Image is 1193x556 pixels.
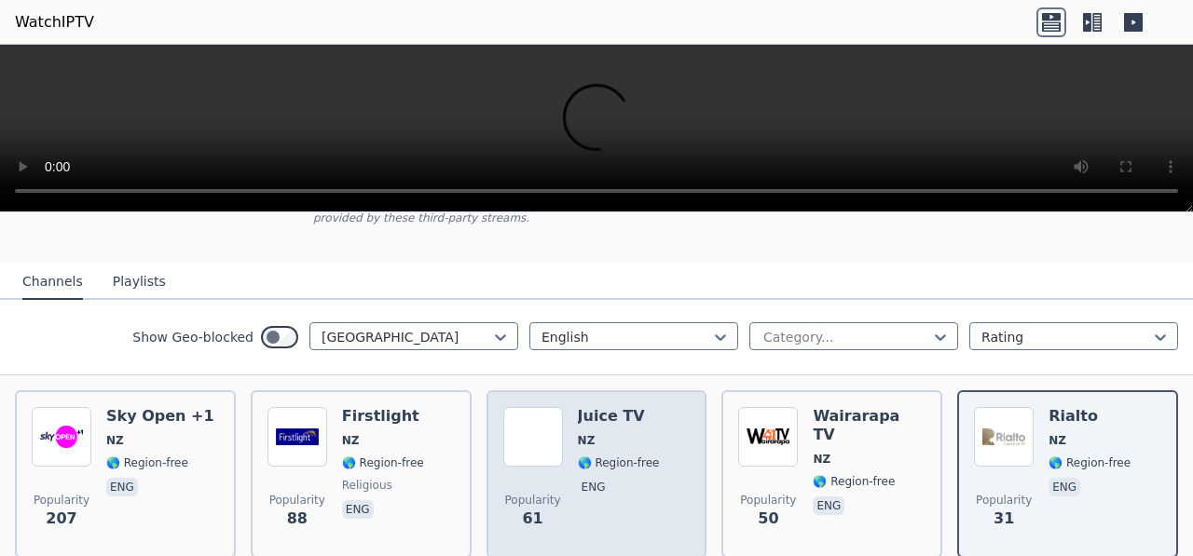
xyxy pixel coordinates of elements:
[287,508,308,530] span: 88
[267,407,327,467] img: Firstlight
[342,407,424,426] h6: Firstlight
[578,478,610,496] p: eng
[106,407,214,426] h6: Sky Open +1
[46,508,76,530] span: 207
[813,474,895,489] span: 🌎 Region-free
[503,407,563,467] img: Juice TV
[32,407,91,467] img: Sky Open +1
[758,508,778,530] span: 50
[342,500,374,519] p: eng
[813,407,926,444] h6: Wairarapa TV
[342,455,424,470] span: 🌎 Region-free
[106,455,188,470] span: 🌎 Region-free
[342,478,392,493] span: religious
[269,493,325,508] span: Popularity
[578,455,660,470] span: 🌎 Region-free
[106,478,138,496] p: eng
[113,264,166,300] button: Playlists
[1049,407,1131,426] h6: Rialto
[740,493,796,508] span: Popularity
[1049,433,1066,448] span: NZ
[578,433,596,448] span: NZ
[34,493,89,508] span: Popularity
[342,433,360,448] span: NZ
[813,496,844,515] p: eng
[522,508,542,530] span: 61
[578,407,660,426] h6: Juice TV
[976,493,1032,508] span: Popularity
[1049,455,1131,470] span: 🌎 Region-free
[132,328,254,346] label: Show Geo-blocked
[1049,478,1080,496] p: eng
[22,264,83,300] button: Channels
[974,407,1034,467] img: Rialto
[106,433,124,448] span: NZ
[994,508,1014,530] span: 31
[813,452,830,467] span: NZ
[738,407,798,467] img: Wairarapa TV
[505,493,561,508] span: Popularity
[15,11,94,34] a: WatchIPTV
